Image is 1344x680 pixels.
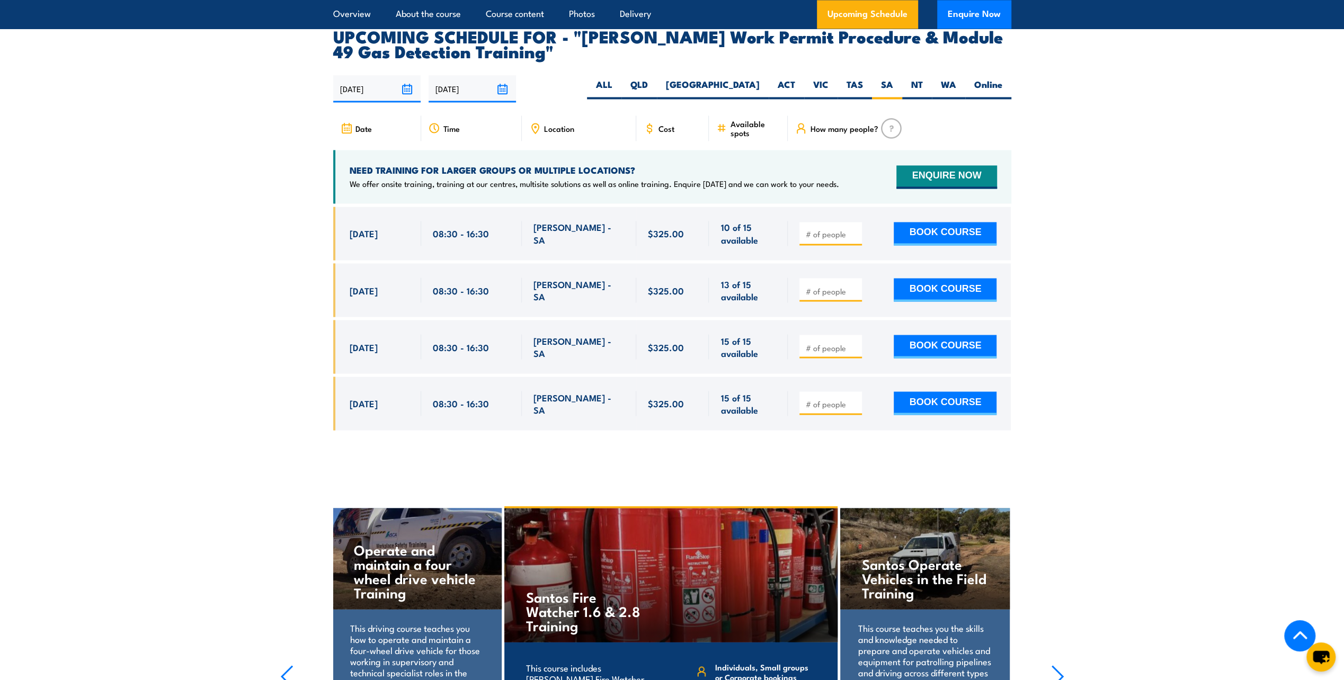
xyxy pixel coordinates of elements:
[333,75,421,102] input: From date
[621,78,657,99] label: QLD
[648,341,684,353] span: $325.00
[894,222,996,245] button: BOOK COURSE
[648,284,684,296] span: $325.00
[350,284,378,296] span: [DATE]
[805,285,858,296] input: # of people
[350,164,839,176] h4: NEED TRAINING FOR LARGER GROUPS OR MULTIPLE LOCATIONS?
[533,334,625,359] span: [PERSON_NAME] - SA
[965,78,1011,99] label: Online
[720,278,776,302] span: 13 of 15 available
[810,124,878,133] span: How many people?
[720,334,776,359] span: 15 of 15 available
[896,165,996,189] button: ENQUIRE NOW
[355,124,372,133] span: Date
[648,397,684,409] span: $325.00
[805,398,858,409] input: # of people
[804,78,838,99] label: VIC
[872,78,902,99] label: SA
[932,78,965,99] label: WA
[350,227,378,239] span: [DATE]
[894,278,996,301] button: BOOK COURSE
[533,391,625,416] span: [PERSON_NAME] - SA
[720,391,776,416] span: 15 of 15 available
[433,397,489,409] span: 08:30 - 16:30
[805,342,858,353] input: # of people
[433,227,489,239] span: 08:30 - 16:30
[805,229,858,239] input: # of people
[350,178,839,189] p: We offer onsite training, training at our centres, multisite solutions as well as online training...
[443,124,460,133] span: Time
[658,124,674,133] span: Cost
[433,341,489,353] span: 08:30 - 16:30
[354,542,479,599] h4: Operate and maintain a four wheel drive vehicle Training
[544,124,574,133] span: Location
[838,78,872,99] label: TAS
[350,397,378,409] span: [DATE]
[350,341,378,353] span: [DATE]
[648,227,684,239] span: $325.00
[657,78,769,99] label: [GEOGRAPHIC_DATA]
[433,284,489,296] span: 08:30 - 16:30
[894,391,996,415] button: BOOK COURSE
[902,78,932,99] label: NT
[894,335,996,358] button: BOOK COURSE
[730,119,780,137] span: Available spots
[533,221,625,246] span: [PERSON_NAME] - SA
[526,589,651,632] h4: Santos Fire Watcher 1.6 & 2.8 Training
[862,556,987,599] h4: Santos Operate Vehicles in the Field Training
[333,29,1011,58] h2: UPCOMING SCHEDULE FOR - "[PERSON_NAME] Work Permit Procedure & Module 49 Gas Detection Training"
[1306,642,1336,672] button: chat-button
[769,78,804,99] label: ACT
[533,278,625,302] span: [PERSON_NAME] - SA
[429,75,516,102] input: To date
[720,221,776,246] span: 10 of 15 available
[587,78,621,99] label: ALL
